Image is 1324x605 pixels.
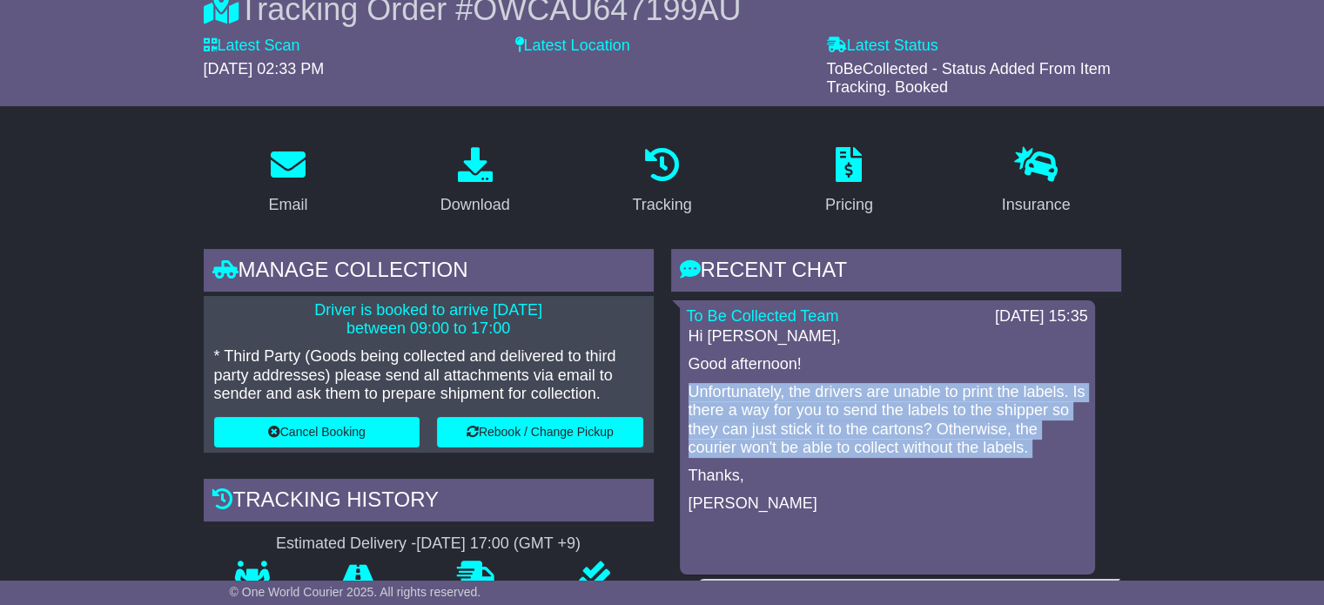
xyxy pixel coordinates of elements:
[671,249,1121,296] div: RECENT CHAT
[204,60,325,77] span: [DATE] 02:33 PM
[214,301,643,339] p: Driver is booked to arrive [DATE] between 09:00 to 17:00
[204,37,300,56] label: Latest Scan
[827,37,938,56] label: Latest Status
[437,417,643,447] button: Rebook / Change Pickup
[689,327,1086,346] p: Hi [PERSON_NAME],
[689,494,1086,514] p: [PERSON_NAME]
[687,307,839,325] a: To Be Collected Team
[689,355,1086,374] p: Good afternoon!
[268,193,307,217] div: Email
[825,193,873,217] div: Pricing
[204,479,654,526] div: Tracking history
[1002,193,1071,217] div: Insurance
[429,141,521,223] a: Download
[214,347,643,404] p: * Third Party (Goods being collected and delivered to third party addresses) please send all atta...
[632,193,691,217] div: Tracking
[814,141,884,223] a: Pricing
[214,417,420,447] button: Cancel Booking
[515,37,630,56] label: Latest Location
[204,249,654,296] div: Manage collection
[257,141,319,223] a: Email
[995,307,1088,326] div: [DATE] 15:35
[689,383,1086,458] p: Unfortunately, the drivers are unable to print the labels. Is there a way for you to send the lab...
[204,534,654,554] div: Estimated Delivery -
[689,467,1086,486] p: Thanks,
[827,60,1111,97] span: ToBeCollected - Status Added From Item Tracking. Booked
[991,141,1082,223] a: Insurance
[416,534,581,554] div: [DATE] 17:00 (GMT +9)
[230,585,481,599] span: © One World Courier 2025. All rights reserved.
[440,193,510,217] div: Download
[621,141,702,223] a: Tracking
